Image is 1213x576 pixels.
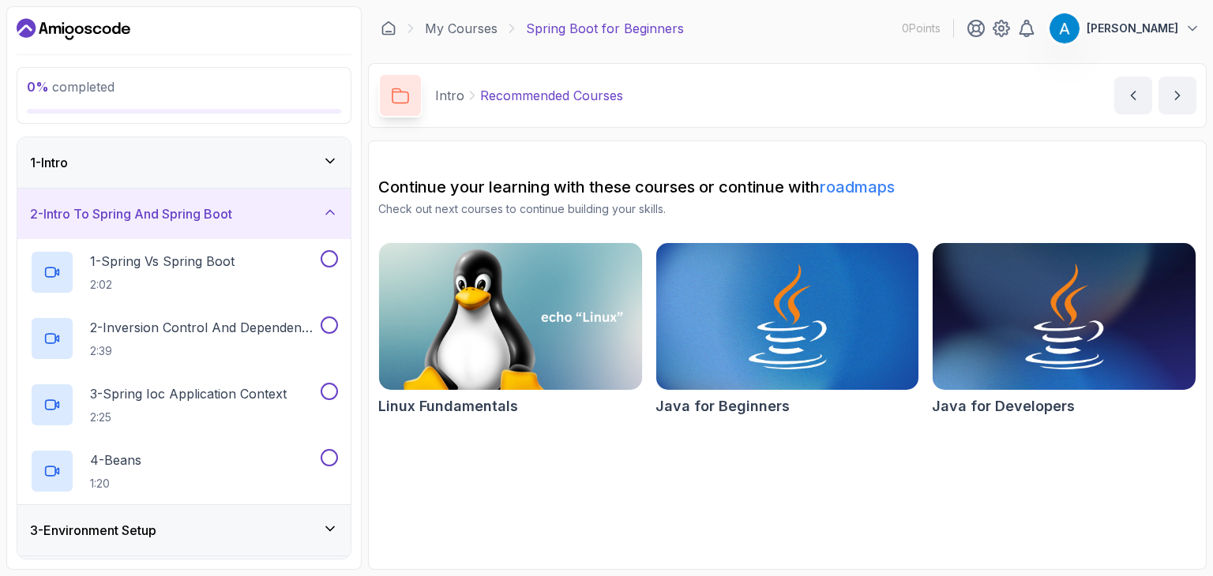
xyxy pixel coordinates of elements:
[1114,77,1152,114] button: previous content
[30,521,156,540] h3: 3 - Environment Setup
[1087,21,1178,36] p: [PERSON_NAME]
[17,505,351,555] button: 3-Environment Setup
[378,201,1196,217] p: Check out next courses to continue building your skills.
[30,449,338,493] button: 4-Beans1:20
[30,204,232,223] h3: 2 - Intro To Spring And Spring Boot
[932,242,1196,417] a: Java for Developers cardJava for Developers
[27,79,115,95] span: completed
[30,250,338,294] button: 1-Spring Vs Spring Boot2:02
[1159,77,1196,114] button: next content
[17,17,130,42] a: Dashboard
[378,242,643,417] a: Linux Fundamentals cardLinux Fundamentals
[27,79,49,95] span: 0 %
[90,277,235,293] p: 2:02
[378,176,1196,198] h2: Continue your learning with these courses or continue with
[17,137,351,188] button: 1-Intro
[425,19,498,38] a: My Courses
[90,410,287,425] p: 2:25
[480,86,623,105] p: Recommended Courses
[90,252,235,271] p: 1 - Spring Vs Spring Boot
[90,318,317,337] p: 2 - Inversion Control And Dependency Injection
[526,19,684,38] p: Spring Boot for Beginners
[655,395,790,417] h2: Java for Beginners
[1050,13,1080,43] img: user profile image
[1049,13,1200,44] button: user profile image[PERSON_NAME]
[30,316,338,361] button: 2-Inversion Control And Dependency Injection2:39
[932,395,1075,417] h2: Java for Developers
[90,476,141,492] p: 1:20
[17,189,351,239] button: 2-Intro To Spring And Spring Boot
[381,21,396,36] a: Dashboard
[378,395,518,417] h2: Linux Fundamentals
[90,384,287,403] p: 3 - Spring Ioc Application Context
[933,243,1196,390] img: Java for Developers card
[902,21,941,36] p: 0 Points
[30,383,338,427] button: 3-Spring Ioc Application Context2:25
[656,243,919,390] img: Java for Beginners card
[30,153,68,172] h3: 1 - Intro
[379,243,642,390] img: Linux Fundamentals card
[435,86,464,105] p: Intro
[820,178,895,196] a: roadmaps
[655,242,920,417] a: Java for Beginners cardJava for Beginners
[90,343,317,359] p: 2:39
[90,451,141,469] p: 4 - Beans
